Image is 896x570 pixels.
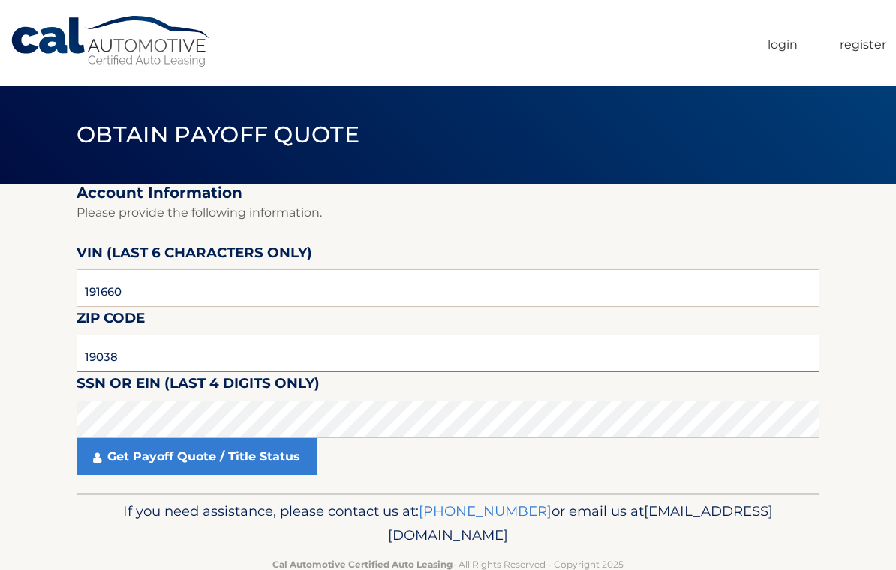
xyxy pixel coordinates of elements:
label: Zip Code [77,307,145,334]
h2: Account Information [77,184,819,202]
label: SSN or EIN (last 4 digits only) [77,372,320,400]
a: Get Payoff Quote / Title Status [77,438,317,475]
span: Obtain Payoff Quote [77,121,359,148]
p: If you need assistance, please contact us at: or email us at [86,499,810,547]
label: VIN (last 6 characters only) [77,241,312,269]
a: [PHONE_NUMBER] [419,502,552,520]
a: Cal Automotive [10,15,212,68]
a: Login [768,32,798,58]
strong: Cal Automotive Certified Auto Leasing [272,559,453,570]
p: Please provide the following information. [77,202,819,223]
a: Register [840,32,886,58]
